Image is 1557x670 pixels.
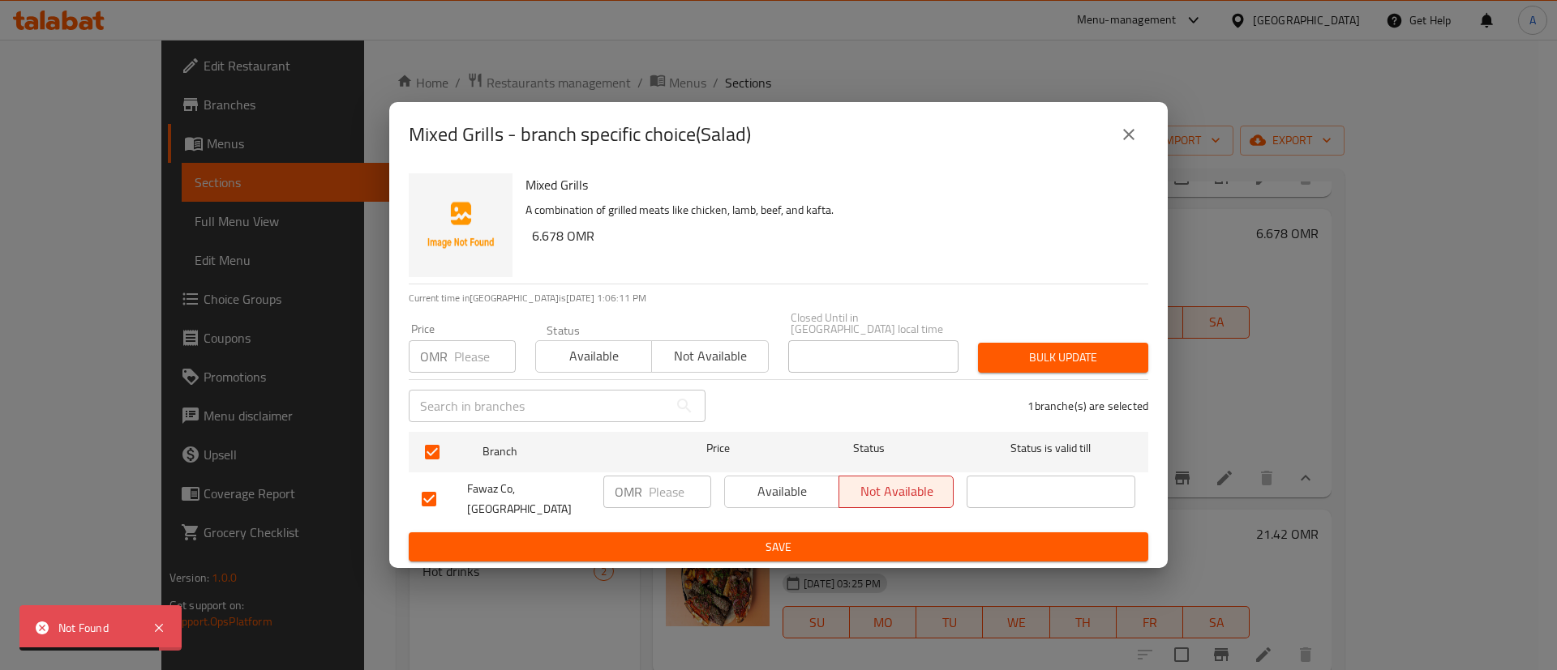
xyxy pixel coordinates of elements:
span: Not available [846,480,947,503]
span: Status is valid till [967,438,1135,459]
p: 1 branche(s) are selected [1027,398,1148,414]
p: OMR [420,347,448,366]
span: Branch [483,442,651,462]
span: Fawaz Co, [GEOGRAPHIC_DATA] [467,479,590,519]
span: Save [422,537,1135,557]
input: Search in branches [409,390,668,422]
h6: Mixed Grills [525,173,1135,196]
span: Available [543,344,646,368]
input: Please enter price [649,476,711,508]
span: Not available [658,344,761,368]
button: Not available [651,340,768,373]
button: Not available [839,476,954,508]
p: Current time in [GEOGRAPHIC_DATA] is [DATE] 1:06:11 PM [409,291,1148,305]
button: Available [535,340,652,373]
span: Bulk update [991,348,1135,368]
p: OMR [615,482,642,501]
button: Bulk update [978,343,1148,373]
input: Please enter price [454,340,516,373]
button: Available [724,476,839,508]
h2: Mixed Grills - branch specific choice(Salad) [409,122,751,147]
img: Mixed Grills [409,173,513,277]
h6: 6.678 OMR [532,224,1135,247]
span: Price [664,438,772,459]
span: Status [785,438,954,459]
div: Not Found [58,619,136,637]
button: close [1109,115,1148,154]
p: A combination of grilled meats like chicken, lamb, beef, and kafta. [525,200,1135,220]
span: Available [731,480,833,503]
button: Save [409,532,1148,562]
